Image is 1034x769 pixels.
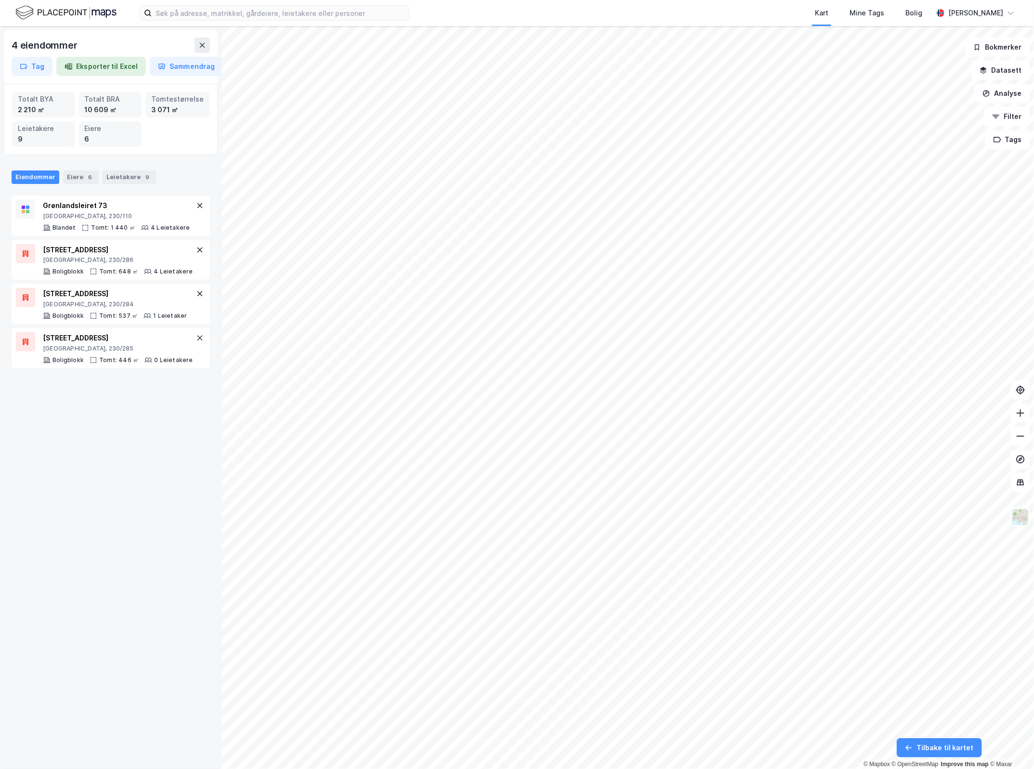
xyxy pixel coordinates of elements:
button: Tilbake til kartet [897,738,982,757]
div: 1 Leietaker [153,312,187,320]
div: Eiere [63,170,99,184]
div: Tomt: 648 ㎡ [99,268,138,275]
div: Tomtestørrelse [151,94,204,104]
div: Totalt BRA [85,94,136,104]
div: Grønlandsleiret 73 [43,200,190,211]
button: Tag [12,57,52,76]
div: [PERSON_NAME] [948,7,1003,19]
a: Mapbox [864,761,890,768]
div: Eiendommer [12,170,59,184]
div: 0 Leietakere [154,356,193,364]
img: Z [1011,508,1030,526]
div: 4 Leietakere [154,268,193,275]
div: 2 210 ㎡ [18,104,69,115]
a: Improve this map [941,761,989,768]
div: Tomt: 1 440 ㎡ [91,224,135,232]
div: 4 Leietakere [151,224,190,232]
div: [STREET_ADDRESS] [43,244,193,256]
button: Datasett [971,61,1030,80]
div: Boligblokk [52,268,84,275]
div: Blandet [52,224,76,232]
div: Mine Tags [850,7,884,19]
div: Eiere [85,123,136,134]
div: Boligblokk [52,312,84,320]
button: Tags [985,130,1030,149]
div: [GEOGRAPHIC_DATA], 230/284 [43,300,187,308]
div: 6 [85,172,95,182]
input: Søk på adresse, matrikkel, gårdeiere, leietakere eller personer [152,6,409,20]
div: [STREET_ADDRESS] [43,288,187,300]
button: Bokmerker [965,38,1030,57]
div: Totalt BYA [18,94,69,104]
div: 10 609 ㎡ [85,104,136,115]
div: 4 eiendommer [12,38,79,53]
div: Leietakere [103,170,156,184]
button: Eksporter til Excel [56,57,146,76]
button: Analyse [974,84,1030,103]
div: [GEOGRAPHIC_DATA], 230/285 [43,345,193,352]
img: logo.f888ab2527a4732fd821a326f86c7f29.svg [15,4,117,21]
div: [STREET_ADDRESS] [43,332,193,344]
div: Kart [815,7,828,19]
button: Filter [984,107,1030,126]
div: 3 071 ㎡ [151,104,204,115]
div: 6 [85,134,136,144]
div: 9 [18,134,69,144]
div: Boligblokk [52,356,84,364]
div: [GEOGRAPHIC_DATA], 230/286 [43,256,193,264]
iframe: Chat Widget [986,723,1034,769]
a: OpenStreetMap [892,761,939,768]
div: Tomt: 446 ㎡ [99,356,139,364]
button: Sammendrag [150,57,223,76]
div: Kontrollprogram for chat [986,723,1034,769]
div: Leietakere [18,123,69,134]
div: 9 [143,172,152,182]
div: [GEOGRAPHIC_DATA], 230/110 [43,212,190,220]
div: Tomt: 537 ㎡ [99,312,138,320]
div: Bolig [905,7,922,19]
